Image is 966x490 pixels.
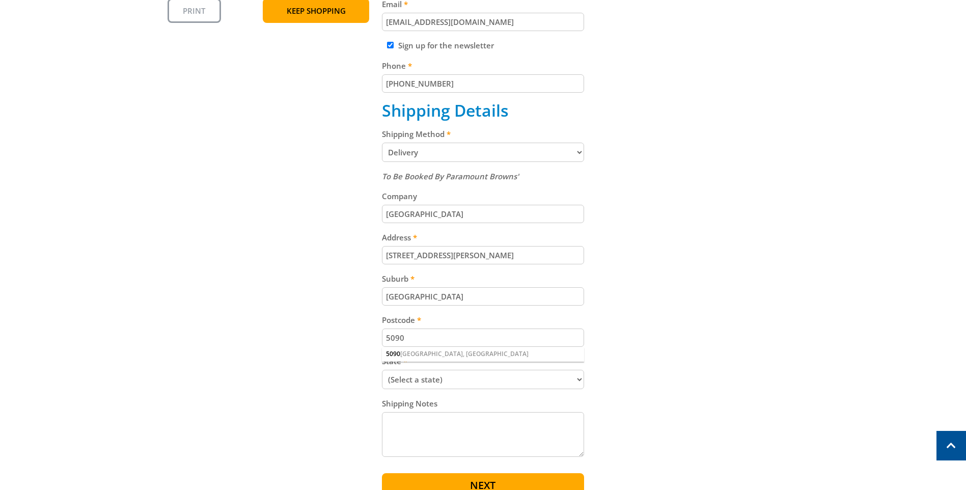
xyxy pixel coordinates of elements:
label: Company [382,190,584,202]
select: Please select a shipping method. [382,143,584,162]
label: Phone [382,60,584,72]
label: Sign up for the newsletter [398,40,494,50]
h2: Shipping Details [382,101,584,120]
input: Please enter your address. [382,246,584,264]
input: Please enter your email address. [382,13,584,31]
div: [GEOGRAPHIC_DATA], [GEOGRAPHIC_DATA] [382,347,584,361]
input: Please enter your postcode. [382,329,584,347]
label: Postcode [382,314,584,326]
label: Address [382,231,584,243]
em: To Be Booked By Paramount Browns' [382,171,519,181]
span: 5090 [386,349,400,358]
input: Please enter your suburb. [382,287,584,306]
input: Please enter your telephone number. [382,74,584,93]
label: Shipping Method [382,128,584,140]
label: Suburb [382,273,584,285]
select: Please select your state. [382,370,584,389]
label: Shipping Notes [382,397,584,410]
